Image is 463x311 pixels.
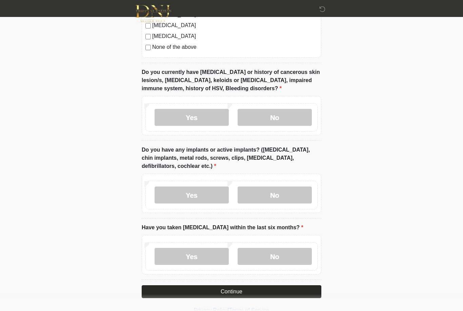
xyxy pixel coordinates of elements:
label: No [238,187,312,203]
label: Have you taken [MEDICAL_DATA] within the last six months? [142,223,303,232]
img: DNJ Med Boutique Logo [135,5,171,22]
button: Continue [142,285,321,298]
label: Yes [155,109,229,126]
label: [MEDICAL_DATA] [152,32,318,40]
label: No [238,248,312,265]
label: No [238,109,312,126]
label: Do you have any implants or active implants? ([MEDICAL_DATA], chin implants, metal rods, screws, ... [142,146,321,170]
label: Yes [155,187,229,203]
input: None of the above [145,45,151,50]
label: Do you currently have [MEDICAL_DATA] or history of cancerous skin lesion/s, [MEDICAL_DATA], keloi... [142,68,321,93]
input: [MEDICAL_DATA] [145,34,151,39]
label: Yes [155,248,229,265]
label: None of the above [152,43,318,51]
